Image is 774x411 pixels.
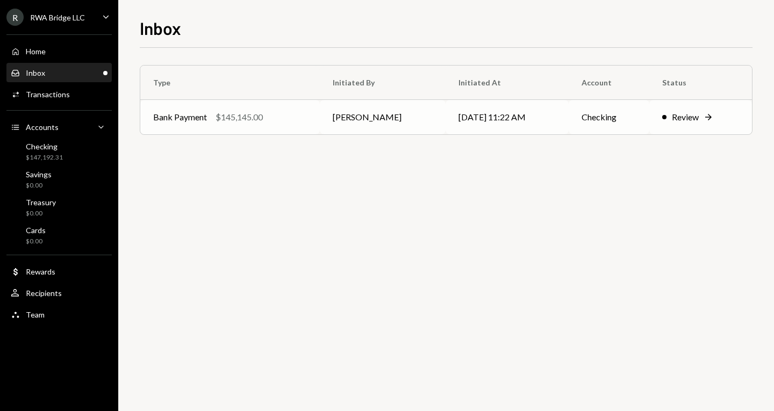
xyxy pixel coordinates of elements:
a: Home [6,41,112,61]
div: Transactions [26,90,70,99]
div: Home [26,47,46,56]
div: $147,192.31 [26,153,63,162]
div: Team [26,310,45,319]
a: Treasury$0.00 [6,194,112,220]
a: Rewards [6,262,112,281]
div: Review [672,111,699,124]
h1: Inbox [140,17,181,39]
div: Treasury [26,198,56,207]
div: $0.00 [26,237,46,246]
div: Checking [26,142,63,151]
div: Inbox [26,68,45,77]
div: Bank Payment [153,111,207,124]
a: Cards$0.00 [6,222,112,248]
a: Transactions [6,84,112,104]
a: Accounts [6,117,112,136]
td: Checking [569,100,649,134]
div: $145,145.00 [216,111,263,124]
th: Initiated At [446,66,569,100]
th: Account [569,66,649,100]
a: Recipients [6,283,112,302]
div: RWA Bridge LLC [30,13,85,22]
a: Savings$0.00 [6,167,112,192]
div: Savings [26,170,52,179]
td: [DATE] 11:22 AM [446,100,569,134]
a: Team [6,305,112,324]
div: Rewards [26,267,55,276]
div: Accounts [26,122,59,132]
div: R [6,9,24,26]
div: Cards [26,226,46,235]
div: $0.00 [26,209,56,218]
div: $0.00 [26,181,52,190]
th: Status [649,66,752,100]
a: Inbox [6,63,112,82]
th: Initiated By [320,66,445,100]
td: [PERSON_NAME] [320,100,445,134]
th: Type [140,66,320,100]
div: Recipients [26,289,62,298]
a: Checking$147,192.31 [6,139,112,164]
